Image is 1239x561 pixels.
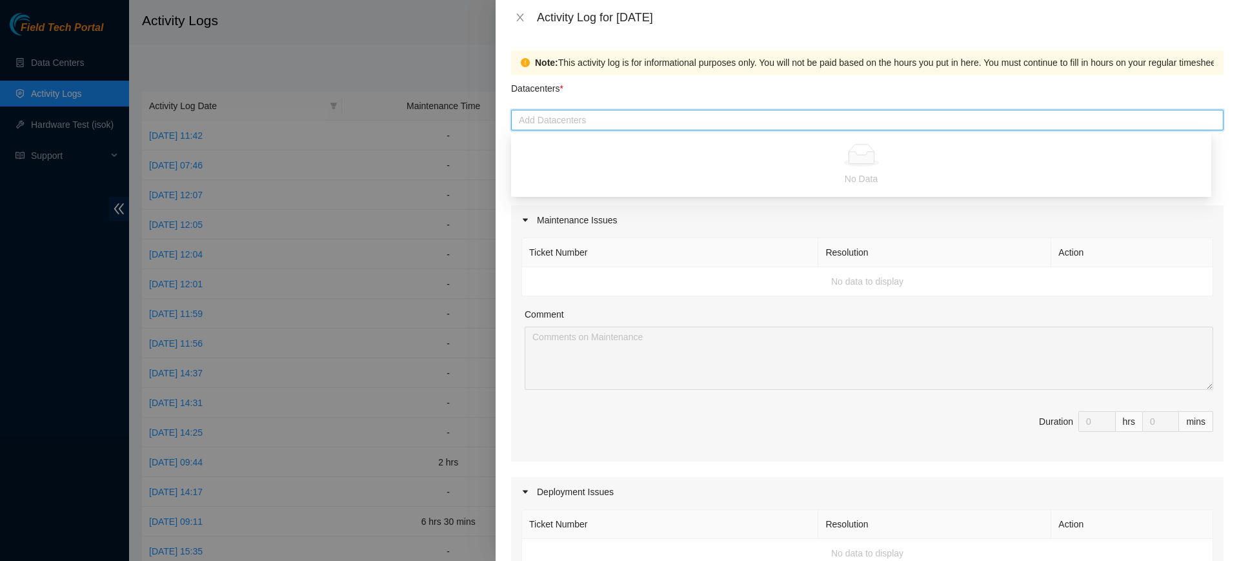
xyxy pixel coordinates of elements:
span: caret-right [521,216,529,224]
label: Comment [525,307,564,321]
th: Ticket Number [522,510,818,539]
th: Action [1051,510,1213,539]
span: close [515,12,525,23]
td: No data to display [522,267,1213,296]
div: Duration [1039,414,1073,429]
p: Datacenters [511,75,563,96]
div: No Data [519,172,1204,186]
button: Close [511,12,529,24]
textarea: Comment [525,327,1213,390]
th: Resolution [818,238,1051,267]
div: Maintenance Issues [511,205,1224,235]
div: mins [1179,411,1213,432]
span: caret-right [521,488,529,496]
div: Deployment Issues [511,477,1224,507]
th: Resolution [818,510,1051,539]
div: Activity Log for [DATE] [537,10,1224,25]
th: Ticket Number [522,238,818,267]
th: Action [1051,238,1213,267]
div: hrs [1116,411,1143,432]
strong: Note: [535,56,558,70]
span: exclamation-circle [521,58,530,67]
